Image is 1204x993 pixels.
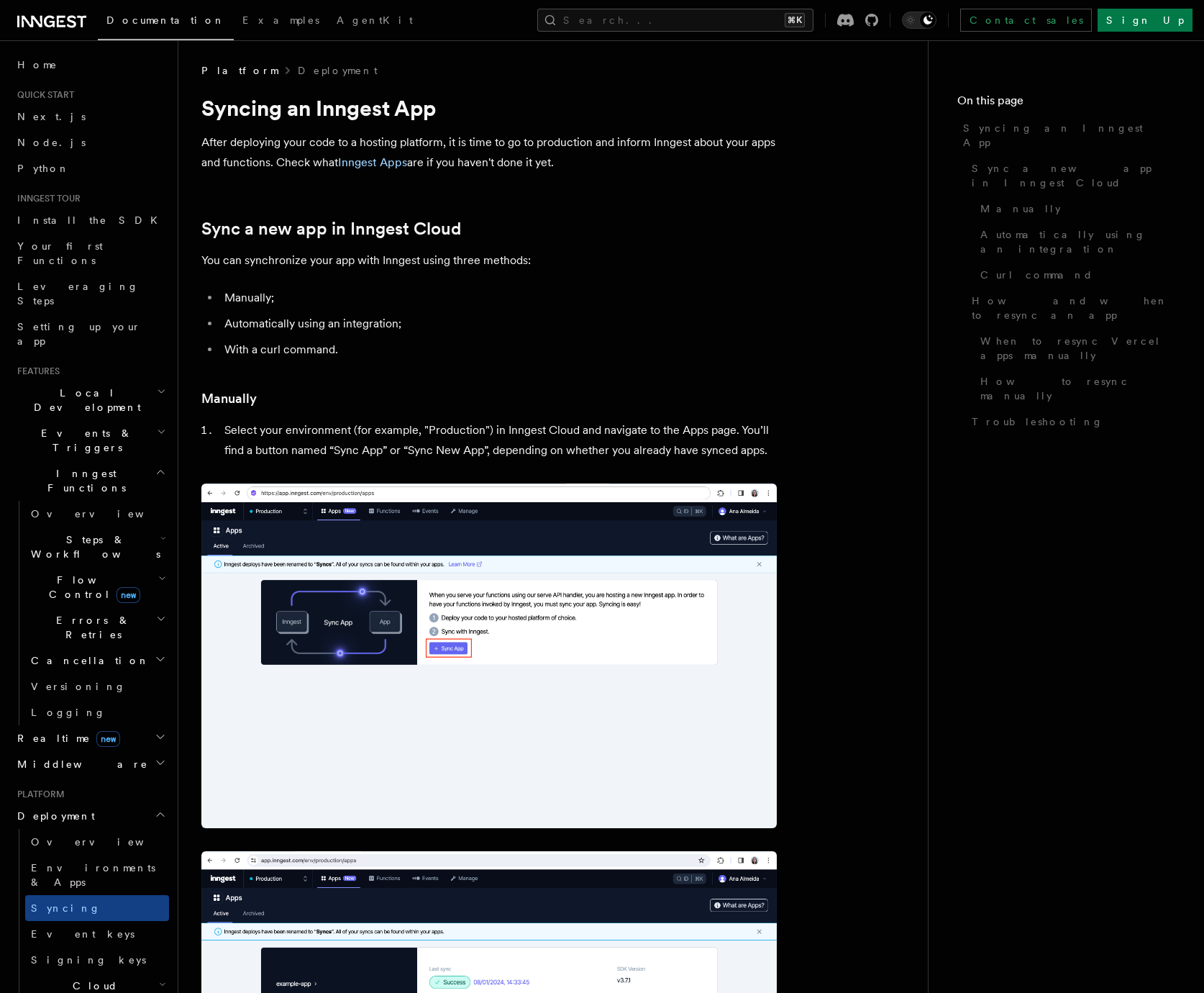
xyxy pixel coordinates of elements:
a: Manually [201,389,257,409]
a: Setting up your app [12,314,169,354]
span: Errors & Retries [25,613,156,642]
span: How and when to resync an app [972,294,1175,322]
span: Realtime [12,731,120,745]
span: Syncing an Inngest App [963,121,1175,150]
span: new [96,731,120,747]
span: Quick start [12,89,74,101]
span: Leveraging Steps [17,281,139,307]
span: Sync a new app in Inngest Cloud [972,161,1175,190]
span: Event keys [31,928,134,940]
button: Search...⌘K [537,9,813,32]
a: Manually [975,196,1175,222]
a: Syncing [25,895,169,921]
a: Overview [25,501,169,527]
a: Environments & Apps [25,855,169,895]
span: Syncing [31,902,101,914]
span: Steps & Workflows [25,532,160,561]
a: Syncing an Inngest App [957,115,1175,155]
span: Install the SDK [17,214,166,226]
a: How and when to resync an app [966,288,1175,328]
a: Logging [25,699,169,725]
a: Inngest Apps [338,155,407,169]
button: Steps & Workflows [25,527,169,567]
button: Middleware [12,751,169,777]
a: Overview [25,829,169,855]
p: After deploying your code to a hosting platform, it is time to go to production and inform Innges... [201,132,777,173]
span: How to resync manually [980,374,1175,403]
span: Home [17,58,58,72]
a: How to resync manually [975,368,1175,409]
a: Sync a new app in Inngest Cloud [201,219,461,239]
a: Python [12,155,169,181]
img: Inngest Cloud screen with sync App button when you have no apps synced yet [201,484,777,828]
span: Overview [31,836,179,848]
span: Troubleshooting [972,414,1103,429]
a: Event keys [25,921,169,947]
span: Your first Functions [17,240,103,266]
span: Curl command [980,268,1093,282]
a: Sync a new app in Inngest Cloud [966,155,1175,196]
span: Manually [980,201,1061,216]
span: Deployment [12,809,95,823]
span: Events & Triggers [12,426,157,455]
a: Sign Up [1098,9,1192,32]
span: Logging [31,707,106,718]
span: Environments & Apps [31,862,155,888]
span: Setting up your app [17,321,141,347]
a: Leveraging Steps [12,273,169,314]
span: Features [12,366,60,377]
button: Inngest Functions [12,461,169,501]
span: Signing keys [31,954,146,966]
kbd: ⌘K [785,13,805,27]
h4: On this page [957,92,1175,115]
span: Node.js [17,137,86,148]
a: Next.js [12,104,169,130]
li: Automatically using an integration; [220,314,777,334]
a: Documentation [98,4,234,40]
span: Cancellation [25,653,150,668]
button: Events & Triggers [12,420,169,461]
span: Automatically using an integration [980,227,1175,256]
a: Versioning [25,674,169,699]
a: AgentKit [328,4,421,39]
a: Signing keys [25,947,169,973]
span: Middleware [12,757,148,771]
span: Documentation [106,14,225,26]
a: Automatically using an integration [975,222,1175,262]
span: When to resync Vercel apps manually [980,334,1175,363]
button: Local Development [12,380,169,420]
a: Deployment [298,63,378,78]
button: Toggle dark mode [902,12,936,29]
span: Inngest tour [12,193,81,204]
div: Inngest Functions [12,501,169,725]
span: Platform [201,63,278,78]
a: Examples [234,4,328,39]
span: AgentKit [337,14,413,26]
span: new [117,587,140,603]
span: Inngest Functions [12,466,155,495]
button: Deployment [12,803,169,829]
span: Local Development [12,386,157,414]
a: Contact sales [960,9,1092,32]
li: Manually; [220,288,777,308]
span: Python [17,163,70,174]
a: Your first Functions [12,233,169,273]
span: Versioning [31,681,126,692]
span: Platform [12,789,65,800]
button: Flow Controlnew [25,567,169,607]
li: With a curl command. [220,340,777,360]
button: Cancellation [25,648,169,674]
span: Examples [242,14,319,26]
a: Troubleshooting [966,409,1175,435]
a: Install the SDK [12,207,169,233]
li: Select your environment (for example, "Production") in Inngest Cloud and navigate to the Apps pag... [220,420,777,461]
a: Curl command [975,262,1175,288]
button: Errors & Retries [25,607,169,648]
a: Node.js [12,130,169,155]
a: When to resync Vercel apps manually [975,328,1175,368]
span: Flow Control [25,573,158,602]
span: Next.js [17,111,86,122]
button: Realtimenew [12,725,169,751]
h1: Syncing an Inngest App [201,95,777,121]
span: Overview [31,508,179,520]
